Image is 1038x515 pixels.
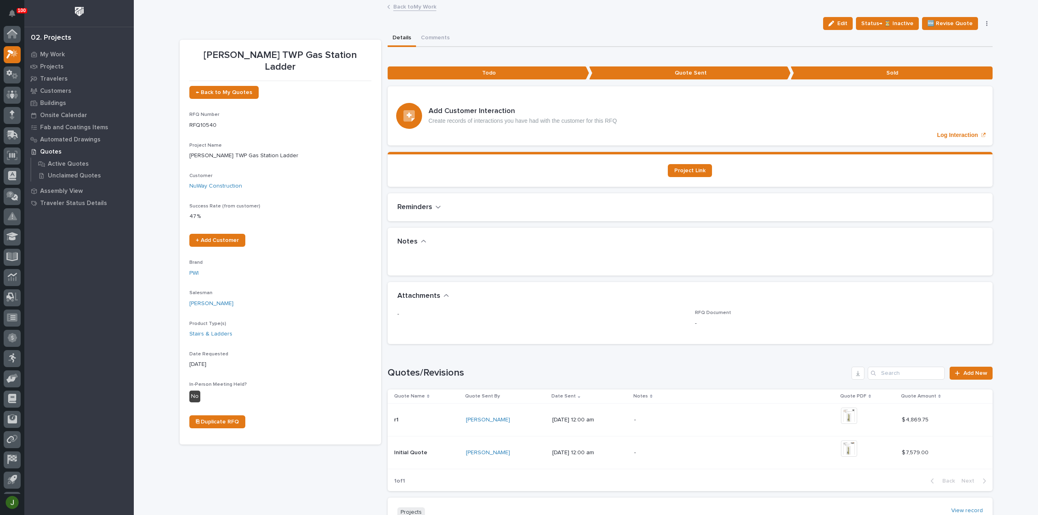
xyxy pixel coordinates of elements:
span: + Add Customer [196,237,239,243]
p: Create records of interactions you have had with the customer for this RFQ [429,118,617,124]
span: In-Person Meeting Held? [189,382,247,387]
a: Stairs & Ladders [189,330,232,338]
div: 02. Projects [31,34,71,43]
p: [DATE] [189,360,371,369]
h2: Attachments [397,292,440,301]
button: Edit [823,17,853,30]
p: - [695,319,983,328]
p: 1 of 1 [388,471,412,491]
p: Log Interaction [937,132,978,139]
a: Add New [950,367,992,380]
button: Next [958,477,993,485]
span: RFQ Number [189,112,219,117]
h2: Reminders [397,203,432,212]
a: Unclaimed Quotes [31,170,134,181]
p: My Work [40,51,65,58]
tr: r1r1 [PERSON_NAME] [DATE] 12:00 am-$ 4,869.75$ 4,869.75 [388,403,993,436]
p: Todo [388,66,589,80]
span: Project Link [674,168,706,173]
span: Add New [963,370,987,376]
span: ⎘ Duplicate RFQ [196,419,239,425]
a: Fab and Coatings Items [24,121,134,133]
a: NuWay Construction [189,182,242,190]
div: Notifications100 [10,10,21,23]
a: Travelers [24,73,134,85]
span: Back [937,477,955,485]
p: Date Sent [551,392,576,401]
p: [DATE] 12:00 am [552,417,628,423]
a: ⎘ Duplicate RFQ [189,415,245,428]
p: Fab and Coatings Items [40,124,108,131]
h3: Add Customer Interaction [429,107,617,116]
a: Onsite Calendar [24,109,134,121]
p: Sold [791,66,992,80]
p: Travelers [40,75,68,83]
p: Traveler Status Details [40,200,107,207]
p: Automated Drawings [40,136,101,143]
p: Quotes [40,148,62,156]
p: [PERSON_NAME] TWP Gas Station Ladder [189,152,371,160]
span: Project Name [189,143,222,148]
p: 100 [18,8,26,13]
h1: Quotes/Revisions [388,367,849,379]
p: r1 [394,415,400,423]
a: Assembly View [24,185,134,197]
button: 🆕 Revise Quote [922,17,978,30]
p: Initial Quote [394,448,429,456]
a: [PERSON_NAME] [466,449,510,456]
p: - [634,449,776,456]
p: $ 4,869.75 [902,415,930,423]
a: [PERSON_NAME] [466,417,510,423]
a: [PERSON_NAME] [189,299,234,308]
p: $ 7,579.00 [902,448,930,456]
span: Product Type(s) [189,321,226,326]
a: PWI [189,269,199,278]
button: Back [924,477,958,485]
span: Edit [837,20,847,27]
a: Projects [24,60,134,73]
a: Automated Drawings [24,133,134,145]
span: ← Back to My Quotes [196,90,252,95]
a: Traveler Status Details [24,197,134,209]
span: Brand [189,260,203,265]
button: Notes [397,237,427,246]
a: Customers [24,85,134,97]
span: RFQ Document [695,310,731,315]
button: Details [388,30,416,47]
a: View record [951,507,983,514]
p: RFQ10540 [189,121,371,130]
p: Onsite Calendar [40,112,87,119]
p: Quote Sent [589,66,791,80]
a: Back toMy Work [393,2,436,11]
a: Log Interaction [388,86,993,145]
a: + Add Customer [189,234,245,247]
span: 🆕 Revise Quote [927,19,973,28]
p: Quote Sent By [465,392,500,401]
span: Next [961,477,979,485]
a: Active Quotes [31,158,134,169]
button: Notifications [4,5,21,22]
p: - [634,417,776,423]
p: [PERSON_NAME] TWP Gas Station Ladder [189,49,371,73]
span: Success Rate (from customer) [189,204,260,209]
input: Search [868,367,945,380]
div: No [189,391,200,402]
p: 47 % [189,212,371,221]
span: Salesman [189,291,212,295]
button: Reminders [397,203,441,212]
a: Project Link [668,164,712,177]
p: Buildings [40,100,66,107]
span: Status→ ⏳ Inactive [861,19,914,28]
p: Unclaimed Quotes [48,172,101,180]
tr: Initial QuoteInitial Quote [PERSON_NAME] [DATE] 12:00 am-$ 7,579.00$ 7,579.00 [388,436,993,469]
a: ← Back to My Quotes [189,86,259,99]
button: Comments [416,30,455,47]
p: Projects [40,63,64,71]
p: [DATE] 12:00 am [552,449,628,456]
p: Quote PDF [840,392,866,401]
button: users-avatar [4,494,21,511]
button: Attachments [397,292,449,301]
span: Customer [189,173,212,178]
p: Assembly View [40,188,83,195]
